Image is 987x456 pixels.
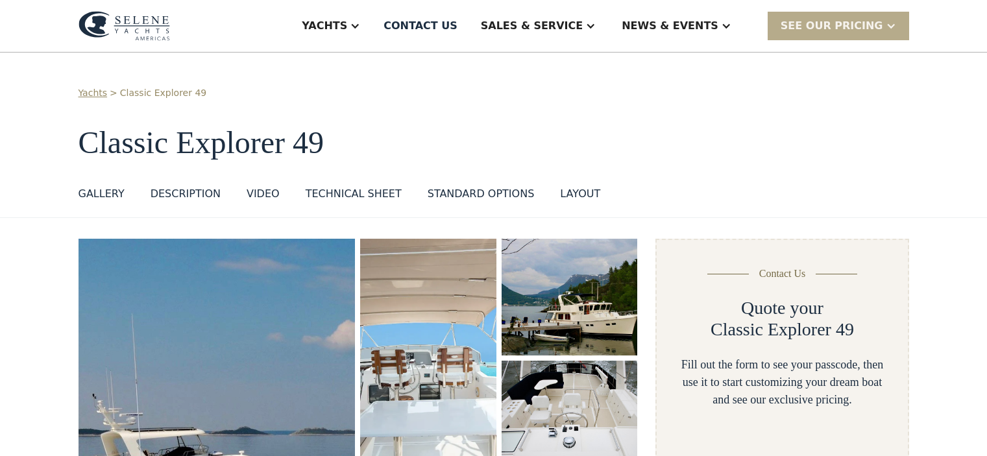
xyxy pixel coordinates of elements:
[481,18,583,34] div: Sales & Service
[120,86,206,100] a: Classic Explorer 49
[79,186,125,207] a: GALLERY
[151,186,221,202] div: DESCRIPTION
[768,12,909,40] div: SEE Our Pricing
[110,86,117,100] div: >
[677,356,886,409] div: Fill out the form to see your passcode, then use it to start customizing your dream boat and see ...
[79,186,125,202] div: GALLERY
[306,186,402,207] a: Technical sheet
[560,186,600,207] a: layout
[560,186,600,202] div: layout
[502,239,638,355] a: open lightbox
[384,18,457,34] div: Contact US
[622,18,718,34] div: News & EVENTS
[759,266,806,282] div: Contact Us
[306,186,402,202] div: Technical sheet
[247,186,280,207] a: VIDEO
[247,186,280,202] div: VIDEO
[502,239,638,355] img: 50 foot motor yacht
[79,126,909,160] h1: Classic Explorer 49
[781,18,883,34] div: SEE Our Pricing
[79,11,170,41] img: logo
[302,18,347,34] div: Yachts
[151,186,221,207] a: DESCRIPTION
[741,297,823,319] h2: Quote your
[711,318,854,341] h2: Classic Explorer 49
[428,186,535,202] div: standard options
[428,186,535,207] a: standard options
[79,86,108,100] a: Yachts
